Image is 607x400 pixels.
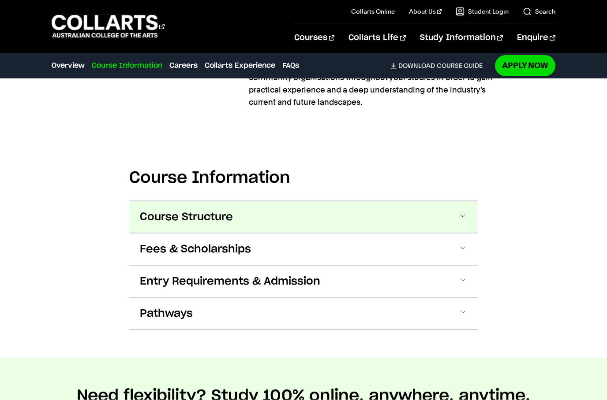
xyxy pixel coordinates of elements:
[205,60,275,71] a: Collarts Experience
[169,60,198,71] a: Careers
[351,7,395,16] a: Collarts Online
[409,7,442,16] a: About Us
[517,23,555,52] a: Enquire
[129,298,478,330] button: Pathways
[140,307,193,321] span: Pathways
[398,62,435,70] span: Download
[129,266,478,297] button: Entry Requirements & Admission
[52,14,165,39] div: Go to homepage
[140,274,320,289] span: Entry Requirements & Admission
[129,168,478,188] h2: Course Information
[140,242,251,256] span: Fees & Scholarships
[523,7,555,16] a: Search
[282,60,299,71] a: FAQs
[129,233,478,265] button: Fees & Scholarships
[420,23,503,52] a: Study Information
[456,7,509,16] a: Student Login
[495,55,555,76] a: Apply Now
[348,23,405,52] a: Collarts Life
[52,60,85,71] a: Overview
[140,210,233,224] span: Course Structure
[129,201,478,233] button: Course Structure
[294,23,334,52] a: Courses
[92,60,162,71] a: Course Information
[390,62,490,70] a: DownloadCourse Guide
